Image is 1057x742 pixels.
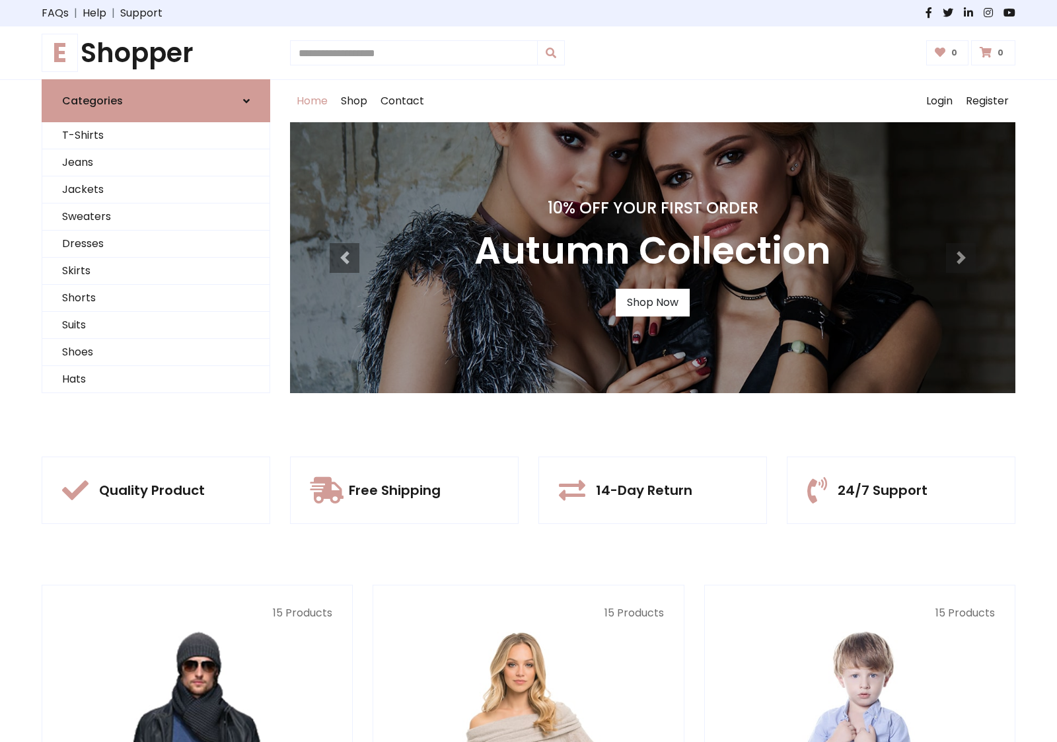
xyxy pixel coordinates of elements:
a: Shop [334,80,374,122]
a: T-Shirts [42,122,270,149]
a: Dresses [42,231,270,258]
a: 0 [971,40,1015,65]
h6: Categories [62,94,123,107]
a: Hats [42,366,270,393]
a: Register [959,80,1015,122]
a: Contact [374,80,431,122]
a: FAQs [42,5,69,21]
a: Jackets [42,176,270,204]
h3: Autumn Collection [474,229,831,273]
a: Shoes [42,339,270,366]
a: Shop Now [616,289,690,316]
span: 0 [948,47,961,59]
a: Help [83,5,106,21]
h5: 14-Day Return [596,482,692,498]
a: Suits [42,312,270,339]
p: 15 Products [62,605,332,621]
h5: Quality Product [99,482,205,498]
span: 0 [994,47,1007,59]
a: Shorts [42,285,270,312]
a: Sweaters [42,204,270,231]
span: E [42,34,78,72]
a: Skirts [42,258,270,285]
a: Categories [42,79,270,122]
h5: 24/7 Support [838,482,928,498]
h4: 10% Off Your First Order [474,199,831,218]
a: Jeans [42,149,270,176]
a: Login [920,80,959,122]
span: | [69,5,83,21]
a: Support [120,5,163,21]
a: 0 [926,40,969,65]
p: 15 Products [393,605,663,621]
h5: Free Shipping [349,482,441,498]
p: 15 Products [725,605,995,621]
h1: Shopper [42,37,270,69]
a: EShopper [42,37,270,69]
a: Home [290,80,334,122]
span: | [106,5,120,21]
